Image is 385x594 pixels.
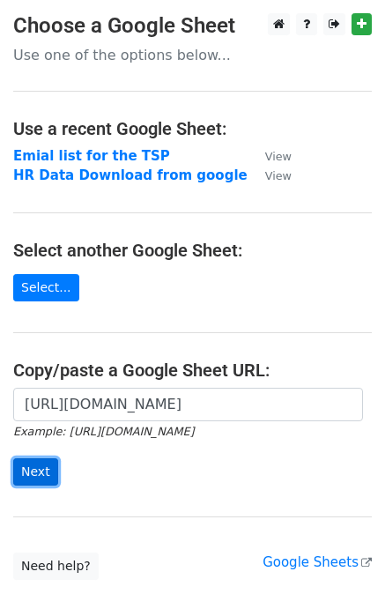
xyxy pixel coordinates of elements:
h4: Copy/paste a Google Sheet URL: [13,360,372,381]
h3: Choose a Google Sheet [13,13,372,39]
small: Example: [URL][DOMAIN_NAME] [13,425,194,438]
h4: Select another Google Sheet: [13,240,372,261]
small: View [265,169,292,182]
h4: Use a recent Google Sheet: [13,118,372,139]
a: Emial list for the TSP [13,148,170,164]
iframe: Chat Widget [297,509,385,594]
a: HR Data Download from google [13,167,248,183]
input: Next [13,458,58,486]
a: Need help? [13,553,99,580]
p: Use one of the options below... [13,46,372,64]
a: Google Sheets [263,554,372,570]
a: View [248,148,292,164]
a: Select... [13,274,79,301]
input: Paste your Google Sheet URL here [13,388,363,421]
small: View [265,150,292,163]
a: View [248,167,292,183]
